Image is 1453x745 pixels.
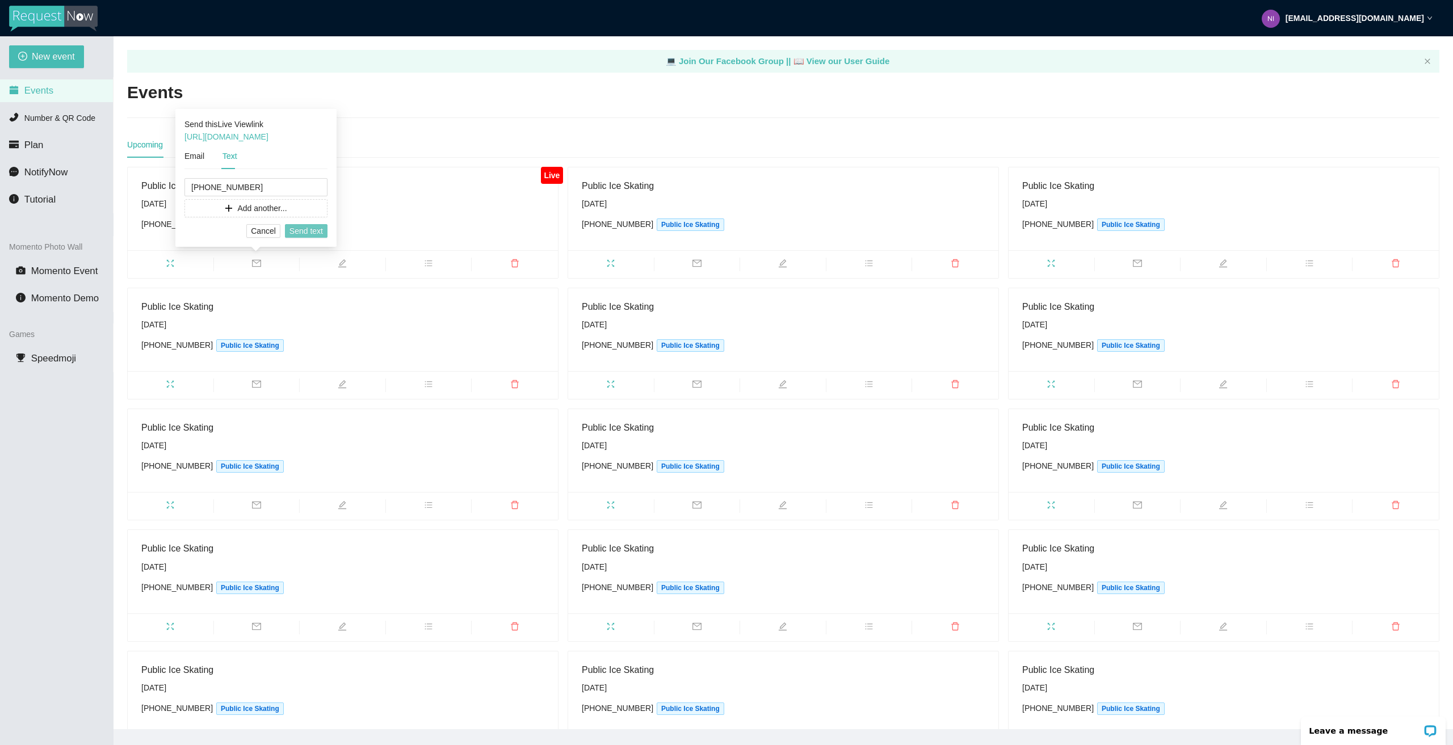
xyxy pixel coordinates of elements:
[24,113,95,123] span: Number & QR Code
[141,581,544,594] div: [PHONE_NUMBER]
[1353,500,1439,513] span: delete
[582,179,985,193] div: Public Ice Skating
[24,140,44,150] span: Plan
[9,112,19,122] span: phone
[1294,709,1453,745] iframe: LiveChat chat widget
[1097,460,1165,473] span: Public Ice Skating
[289,225,323,237] span: Send text
[128,259,213,271] span: fullscreen
[654,500,740,513] span: mail
[386,622,472,634] span: bars
[214,622,300,634] span: mail
[1022,439,1425,452] div: [DATE]
[1022,179,1425,193] div: Public Ice Skating
[1022,702,1425,715] div: [PHONE_NUMBER]
[141,197,544,210] div: [DATE]
[251,225,276,237] span: Cancel
[300,622,385,634] span: edit
[9,6,98,32] img: RequestNow
[582,300,985,314] div: Public Ice Skating
[1022,460,1425,473] div: [PHONE_NUMBER]
[582,218,985,231] div: [PHONE_NUMBER]
[1095,259,1181,271] span: mail
[826,622,912,634] span: bars
[793,56,804,66] span: laptop
[657,339,724,352] span: Public Ice Skating
[9,85,19,95] span: calendar
[912,622,998,634] span: delete
[128,380,213,392] span: fullscreen
[582,681,985,694] div: [DATE]
[826,500,912,513] span: bars
[386,380,472,392] span: bars
[654,622,740,634] span: mail
[300,380,385,392] span: edit
[31,293,99,304] span: Momento Demo
[141,318,544,331] div: [DATE]
[1097,582,1165,594] span: Public Ice Skating
[141,179,544,193] div: Public Ice Skating
[300,259,385,271] span: edit
[216,460,284,473] span: Public Ice Skating
[246,224,280,238] button: Cancel
[141,439,544,452] div: [DATE]
[1181,622,1266,634] span: edit
[9,45,84,68] button: plus-circleNew event
[31,266,98,276] span: Momento Event
[1181,380,1266,392] span: edit
[141,663,544,677] div: Public Ice Skating
[237,202,287,214] span: Add another...
[184,199,327,217] button: plusAdd another...
[32,49,75,64] span: New event
[1022,339,1425,352] div: [PHONE_NUMBER]
[24,194,56,205] span: Tutorial
[582,318,985,331] div: [DATE]
[216,702,284,715] span: Public Ice Skating
[472,380,558,392] span: delete
[1353,622,1439,634] span: delete
[912,500,998,513] span: delete
[1267,259,1353,271] span: bars
[184,118,327,131] div: Send this Live View link
[1009,259,1094,271] span: fullscreen
[582,663,985,677] div: Public Ice Skating
[141,420,544,435] div: Public Ice Skating
[1353,259,1439,271] span: delete
[16,266,26,275] span: camera
[912,259,998,271] span: delete
[127,138,163,151] div: Upcoming
[654,380,740,392] span: mail
[654,259,740,271] span: mail
[285,224,327,238] button: Send text
[141,681,544,694] div: [DATE]
[1022,681,1425,694] div: [DATE]
[740,259,826,271] span: edit
[1022,197,1425,210] div: [DATE]
[1097,218,1165,231] span: Public Ice Skating
[1022,561,1425,573] div: [DATE]
[1267,622,1353,634] span: bars
[666,56,677,66] span: laptop
[1286,14,1424,23] strong: [EMAIL_ADDRESS][DOMAIN_NAME]
[657,218,724,231] span: Public Ice Skating
[657,582,724,594] span: Public Ice Skating
[1353,380,1439,392] span: delete
[1424,58,1431,65] button: close
[141,702,544,715] div: [PHONE_NUMBER]
[24,167,68,178] span: NotifyNow
[1097,702,1165,715] span: Public Ice Skating
[1095,380,1181,392] span: mail
[568,622,654,634] span: fullscreen
[128,500,213,513] span: fullscreen
[141,339,544,352] div: [PHONE_NUMBER]
[1022,318,1425,331] div: [DATE]
[740,500,826,513] span: edit
[216,339,284,352] span: Public Ice Skating
[582,541,985,555] div: Public Ice Skating
[1095,500,1181,513] span: mail
[225,204,233,213] span: plus
[582,420,985,435] div: Public Ice Skating
[214,259,300,271] span: mail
